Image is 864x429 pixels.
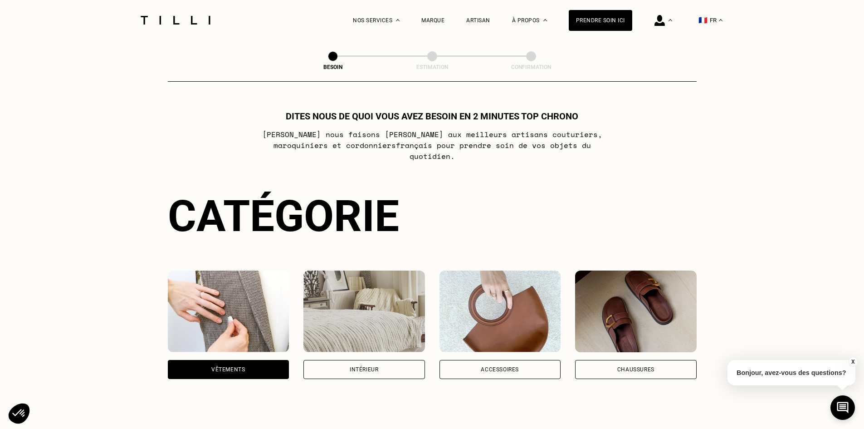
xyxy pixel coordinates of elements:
img: icône connexion [654,15,665,26]
div: Besoin [288,64,378,70]
img: menu déroulant [719,19,722,21]
div: Vêtements [211,367,245,372]
img: Menu déroulant à propos [543,19,547,21]
div: Confirmation [486,64,576,70]
img: Intérieur [303,271,425,352]
img: Logo du service de couturière Tilli [137,16,214,25]
div: Chaussures [617,367,654,372]
button: X [848,357,857,367]
img: Chaussures [575,271,697,352]
span: 🇫🇷 [698,16,708,25]
img: Vêtements [168,271,289,352]
h1: Dites nous de quoi vous avez besoin en 2 minutes top chrono [286,111,578,122]
div: Accessoires [481,367,519,372]
img: Menu déroulant [396,19,400,21]
a: Prendre soin ici [569,10,632,31]
div: Intérieur [350,367,378,372]
p: Bonjour, avez-vous des questions? [727,360,855,385]
img: Menu déroulant [669,19,672,21]
a: Marque [421,17,444,24]
img: Accessoires [439,271,561,352]
div: Catégorie [168,191,697,242]
div: Estimation [387,64,478,70]
a: Artisan [466,17,490,24]
p: [PERSON_NAME] nous faisons [PERSON_NAME] aux meilleurs artisans couturiers , maroquiniers et cord... [252,129,612,162]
